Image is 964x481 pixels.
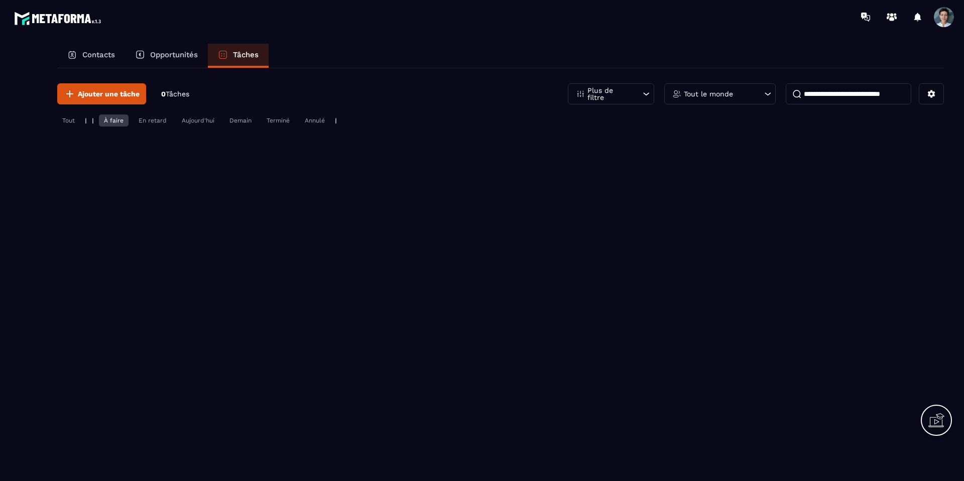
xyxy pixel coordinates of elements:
p: Contacts [82,50,115,59]
img: logo [14,9,104,28]
a: Contacts [57,44,125,68]
p: | [85,117,87,124]
span: Tâches [166,90,189,98]
p: Opportunités [150,50,198,59]
p: Tâches [233,50,259,59]
div: Demain [224,114,257,127]
p: | [92,117,94,124]
a: Tâches [208,44,269,68]
div: Annulé [300,114,330,127]
div: Aujourd'hui [177,114,219,127]
button: Ajouter une tâche [57,83,146,104]
div: À faire [99,114,129,127]
p: Plus de filtre [587,87,632,101]
p: | [335,117,337,124]
div: Terminé [262,114,295,127]
div: En retard [134,114,172,127]
a: Opportunités [125,44,208,68]
p: Tout le monde [684,90,733,97]
div: Tout [57,114,80,127]
p: 0 [161,89,189,99]
span: Ajouter une tâche [78,89,140,99]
